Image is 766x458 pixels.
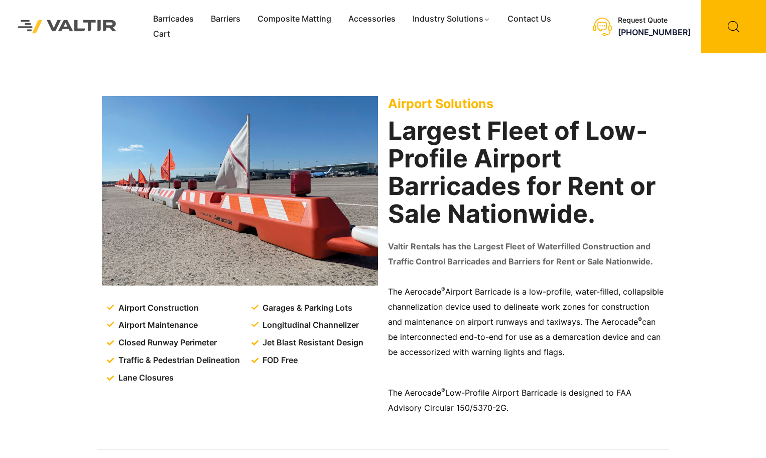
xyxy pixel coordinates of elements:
[388,117,664,228] h2: Largest Fleet of Low-Profile Airport Barricades for Rent or Sale Nationwide.
[404,12,499,27] a: Industry Solutions
[441,387,445,394] sup: ®
[340,12,404,27] a: Accessories
[116,301,199,316] span: Airport Construction
[202,12,249,27] a: Barriers
[249,12,340,27] a: Composite Matting
[145,27,179,42] a: Cart
[116,335,217,350] span: Closed Runway Perimeter
[260,335,363,350] span: Jet Blast Resistant Design
[388,96,664,111] p: Airport Solutions
[388,239,664,269] p: Valtir Rentals has the Largest Fleet of Waterfilled Construction and Traffic Control Barricades a...
[388,285,664,360] p: The Aerocade Airport Barricade is a low-profile, water-filled, collapsible channelization device ...
[499,12,560,27] a: Contact Us
[116,353,240,368] span: Traffic & Pedestrian Delineation
[116,371,174,386] span: Lane Closures
[388,386,664,416] p: The Aerocade Low-Profile Airport Barricade is designed to FAA Advisory Circular 150/5370-2G.
[638,316,642,323] sup: ®
[260,301,352,316] span: Garages & Parking Lots
[116,318,198,333] span: Airport Maintenance
[618,16,691,25] div: Request Quote
[8,10,127,44] img: Valtir Rentals
[618,27,691,37] a: [PHONE_NUMBER]
[145,12,202,27] a: Barricades
[441,286,445,293] sup: ®
[260,318,359,333] span: Longitudinal Channelizer
[260,353,298,368] span: FOD Free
